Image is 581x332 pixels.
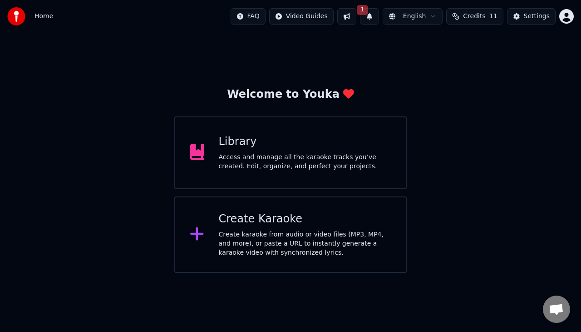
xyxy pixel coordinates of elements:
[227,87,354,102] div: Welcome to Youka
[463,12,485,21] span: Credits
[34,12,53,21] nav: breadcrumb
[489,12,497,21] span: 11
[524,12,550,21] div: Settings
[219,153,392,171] div: Access and manage all the karaoke tracks you’ve created. Edit, organize, and perfect your projects.
[219,212,392,226] div: Create Karaoke
[231,8,266,25] button: FAQ
[357,5,369,15] span: 1
[219,230,392,257] div: Create karaoke from audio or video files (MP3, MP4, and more), or paste a URL to instantly genera...
[507,8,556,25] button: Settings
[34,12,53,21] span: Home
[219,135,392,149] div: Library
[7,7,25,25] img: youka
[543,296,570,323] div: Відкритий чат
[269,8,334,25] button: Video Guides
[360,8,379,25] button: 1
[446,8,503,25] button: Credits11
